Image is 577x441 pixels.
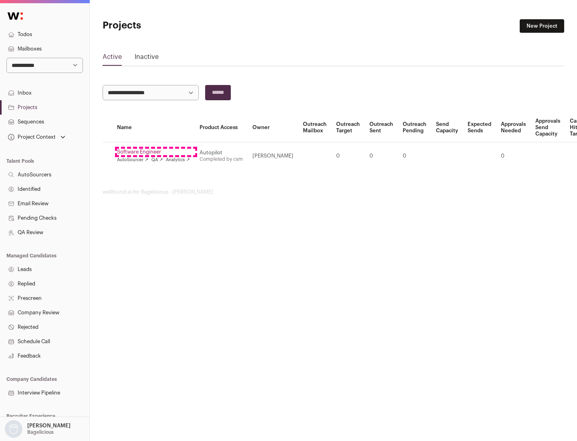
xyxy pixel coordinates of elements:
[431,113,463,142] th: Send Capacity
[103,19,256,32] h1: Projects
[151,157,163,163] a: QA ↗
[298,113,331,142] th: Outreach Mailbox
[3,8,27,24] img: Wellfound
[496,113,531,142] th: Approvals Needed
[531,113,565,142] th: Approvals Send Capacity
[103,52,122,65] a: Active
[135,52,159,65] a: Inactive
[27,429,54,435] p: Bagelicious
[5,420,22,438] img: nopic.png
[195,113,248,142] th: Product Access
[117,157,148,163] a: AutoSourcer ↗
[398,113,431,142] th: Outreach Pending
[200,157,243,162] a: Completed by csm
[248,142,298,170] td: [PERSON_NAME]
[27,423,71,429] p: [PERSON_NAME]
[103,189,564,195] footer: wellfound:ai for Bagelicious - [PERSON_NAME]
[112,113,195,142] th: Name
[3,420,72,438] button: Open dropdown
[6,134,56,140] div: Project Context
[520,19,564,33] a: New Project
[365,113,398,142] th: Outreach Sent
[248,113,298,142] th: Owner
[200,150,243,156] div: Autopilot
[166,157,190,163] a: Analytics ↗
[496,142,531,170] td: 0
[398,142,431,170] td: 0
[117,149,190,155] a: Software Engineer
[365,142,398,170] td: 0
[463,113,496,142] th: Expected Sends
[331,113,365,142] th: Outreach Target
[6,131,67,143] button: Open dropdown
[331,142,365,170] td: 0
